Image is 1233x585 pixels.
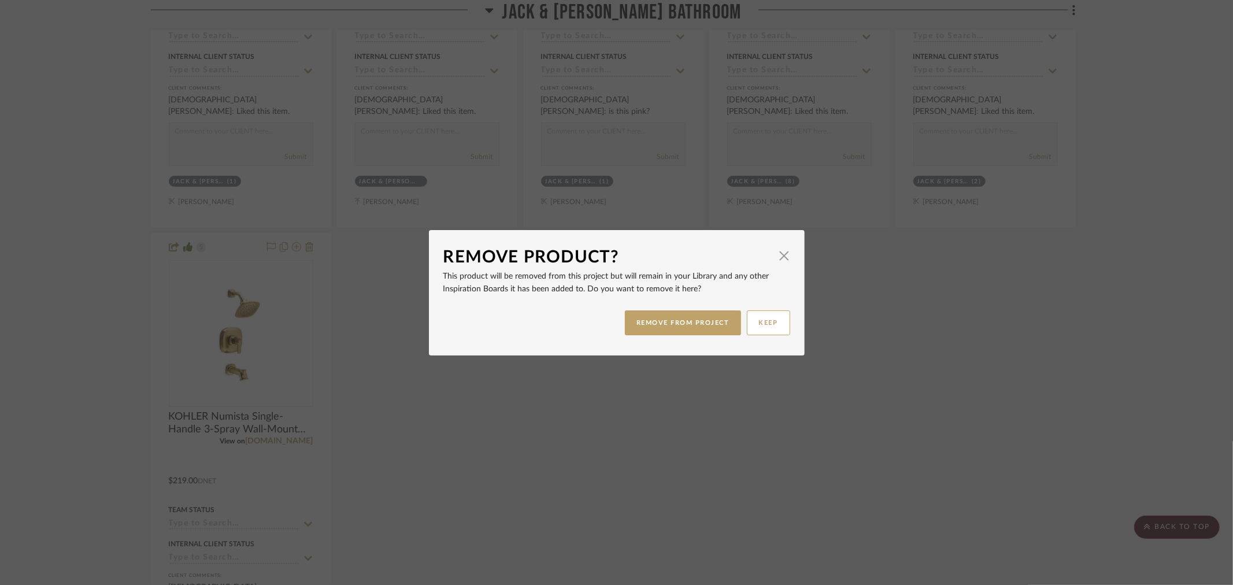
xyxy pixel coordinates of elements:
button: KEEP [747,310,790,335]
button: Close [773,245,796,268]
dialog-header: Remove Product? [443,245,790,270]
p: This product will be removed from this project but will remain in your Library and any other Insp... [443,270,790,295]
div: Remove Product? [443,245,773,270]
button: REMOVE FROM PROJECT [625,310,741,335]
